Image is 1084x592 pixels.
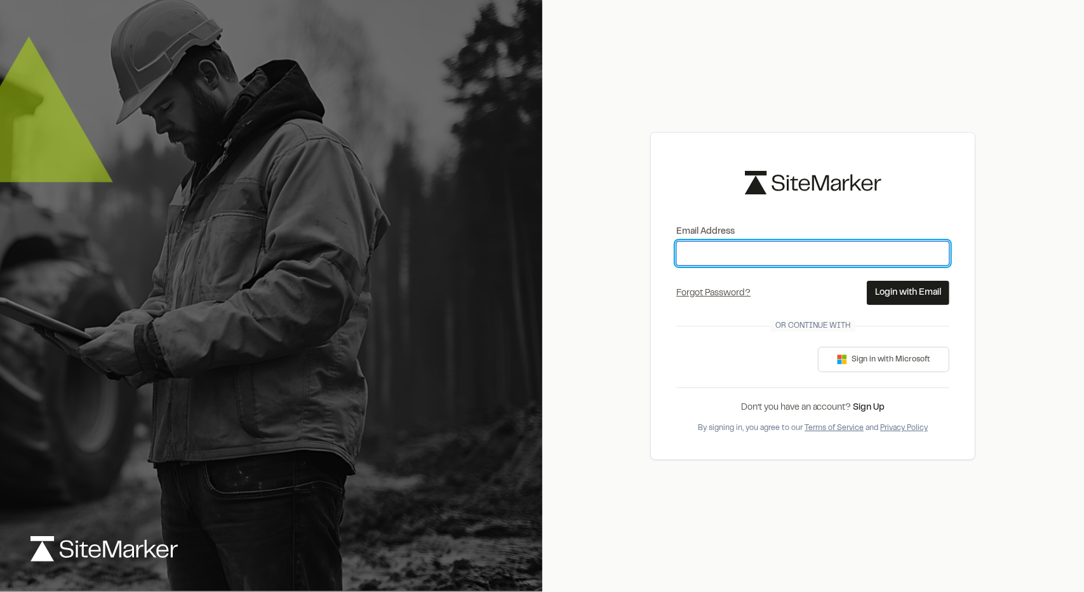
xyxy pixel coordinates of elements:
img: logo-black-rebrand.svg [745,171,881,194]
label: Email Address [676,225,949,239]
button: Sign in with Microsoft [818,347,949,372]
span: Or continue with [770,320,855,332]
button: Login with Email [867,281,949,305]
button: Terms of Service [805,422,864,434]
div: By signing in, you agree to our and [676,422,949,434]
img: logo-white-rebrand.svg [30,536,178,562]
iframe: Sign in with Google Button [670,346,799,373]
div: Don’t you have an account? [676,401,949,415]
button: Privacy Policy [880,422,928,434]
a: Forgot Password? [676,290,751,297]
a: Sign Up [853,404,885,412]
